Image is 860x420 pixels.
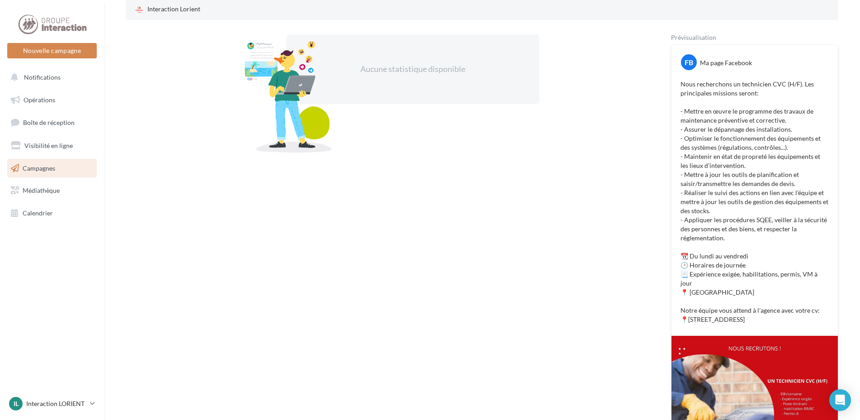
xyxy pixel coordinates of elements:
[5,113,99,132] a: Boîte de réception
[315,63,510,75] div: Aucune statistique disponible
[5,204,99,223] a: Calendrier
[7,395,97,412] a: IL Interaction LORIENT
[5,68,95,87] button: Notifications
[680,80,829,324] p: Nous recherchons un technicien CVC (H/F). Les principales missions seront: - Mettre en œuvre le p...
[7,43,97,58] button: Nouvelle campagne
[700,58,752,67] div: Ma page Facebook
[23,119,75,126] span: Boîte de réception
[14,399,19,408] span: IL
[24,73,61,81] span: Notifications
[26,399,86,408] p: Interaction LORIENT
[133,3,202,16] div: Interaction Lorient
[23,164,55,172] span: Campagnes
[5,181,99,200] a: Médiathèque
[671,34,838,41] div: Prévisualisation
[133,3,366,16] a: Interaction Lorient
[5,159,99,178] a: Campagnes
[24,96,55,104] span: Opérations
[23,209,53,217] span: Calendrier
[5,91,99,110] a: Opérations
[681,54,697,70] div: FB
[5,136,99,155] a: Visibilité en ligne
[24,142,73,149] span: Visibilité en ligne
[829,389,851,411] div: Open Intercom Messenger
[23,186,60,194] span: Médiathèque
